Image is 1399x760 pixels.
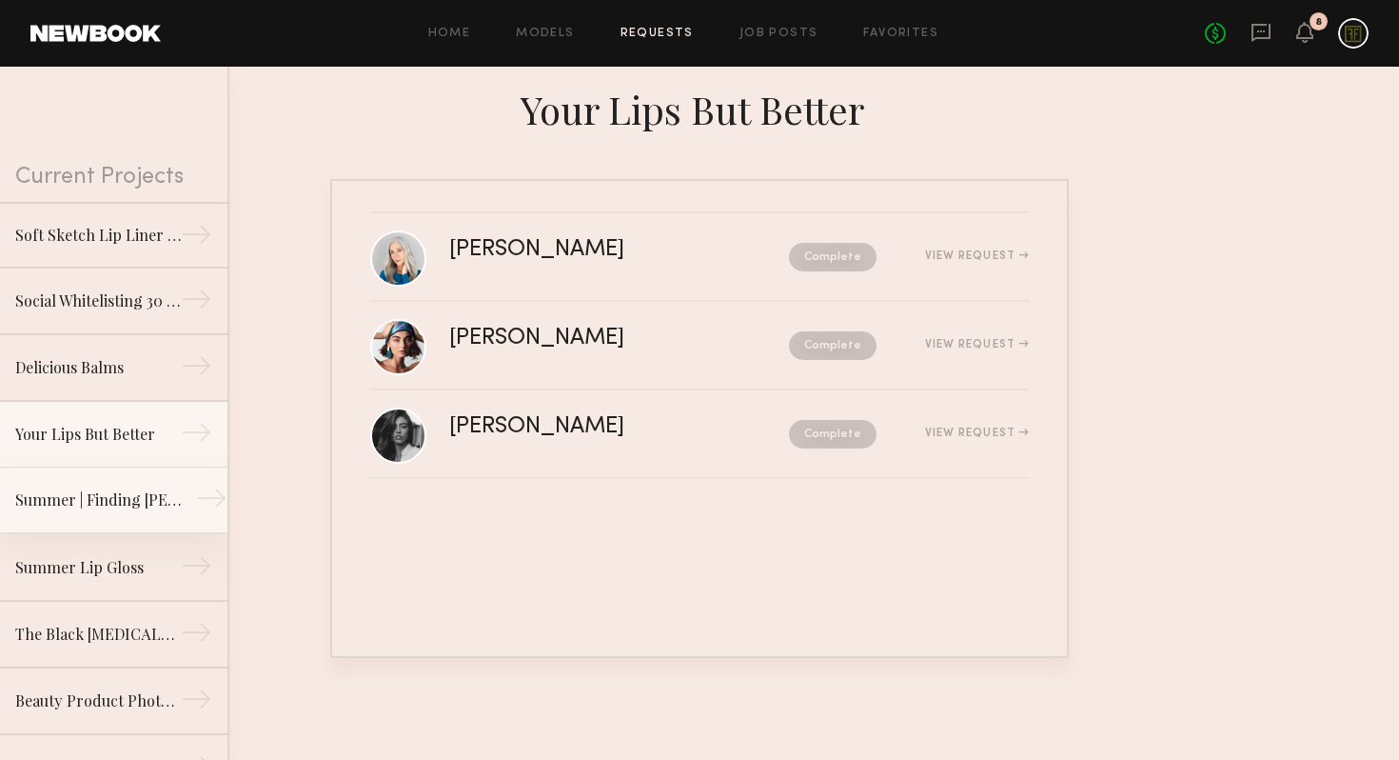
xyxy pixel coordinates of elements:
[449,328,707,350] div: [PERSON_NAME]
[789,243,877,271] nb-request-status: Complete
[181,684,212,722] div: →
[863,28,938,40] a: Favorites
[925,428,1029,439] div: View Request
[15,489,181,511] div: Summer | Finding [PERSON_NAME]
[196,483,227,521] div: →
[621,28,694,40] a: Requests
[181,284,212,322] div: →
[181,617,212,655] div: →
[15,690,181,712] div: Beauty Product Photoshoot | Lip Balms
[181,350,212,389] div: →
[15,224,181,247] div: Soft Sketch Lip Liner Pencils
[1315,17,1322,28] div: 8
[449,239,707,261] div: [PERSON_NAME]
[516,28,574,40] a: Models
[330,82,1069,133] div: Your Lips But Better
[15,290,181,312] div: Social Whitelisting 30 days
[370,213,1029,302] a: [PERSON_NAME]CompleteView Request
[181,550,212,589] div: →
[789,420,877,449] nb-request-status: Complete
[370,390,1029,479] a: [PERSON_NAME]CompleteView Request
[15,356,181,379] div: Delicious Balms
[428,28,471,40] a: Home
[15,623,181,646] div: The Black [MEDICAL_DATA] Lifestyle Photoshoot
[15,556,181,579] div: Summer Lip Gloss
[370,302,1029,390] a: [PERSON_NAME]CompleteView Request
[15,423,181,446] div: Your Lips But Better
[449,416,707,438] div: [PERSON_NAME]
[925,250,1029,262] div: View Request
[181,219,212,257] div: →
[739,28,818,40] a: Job Posts
[789,331,877,360] nb-request-status: Complete
[181,417,212,455] div: →
[925,339,1029,350] div: View Request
